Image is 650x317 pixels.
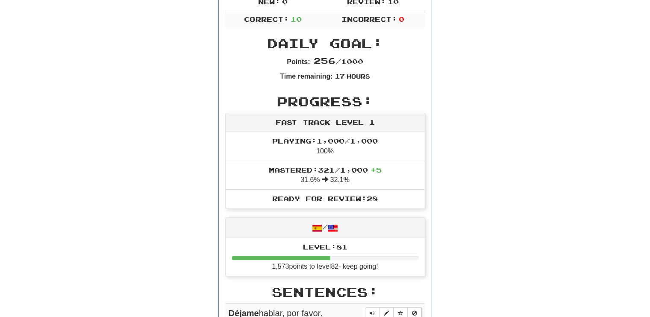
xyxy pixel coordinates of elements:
li: 100% [226,132,425,161]
span: / 1000 [314,57,363,65]
div: Fast Track Level 1 [226,113,425,132]
span: Playing: 1,000 / 1,000 [272,137,378,145]
strong: Time remaining: [280,73,332,80]
span: Incorrect: [341,15,397,23]
span: 10 [291,15,302,23]
span: 0 [399,15,404,23]
div: / [226,218,425,238]
span: Correct: [244,15,288,23]
span: Mastered: 321 / 1,000 [269,166,382,174]
span: + 5 [371,166,382,174]
span: Level: 81 [303,243,347,251]
strong: Points: [287,58,310,65]
span: 256 [314,56,335,66]
span: 17 [334,72,344,80]
small: Hours [347,73,370,80]
h2: Sentences: [225,285,425,299]
li: 31.6% 32.1% [226,161,425,190]
span: Ready for Review: 28 [272,194,378,203]
li: 1,573 points to level 82 - keep going! [226,238,425,276]
h2: Progress: [225,94,425,109]
h2: Daily Goal: [225,36,425,50]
